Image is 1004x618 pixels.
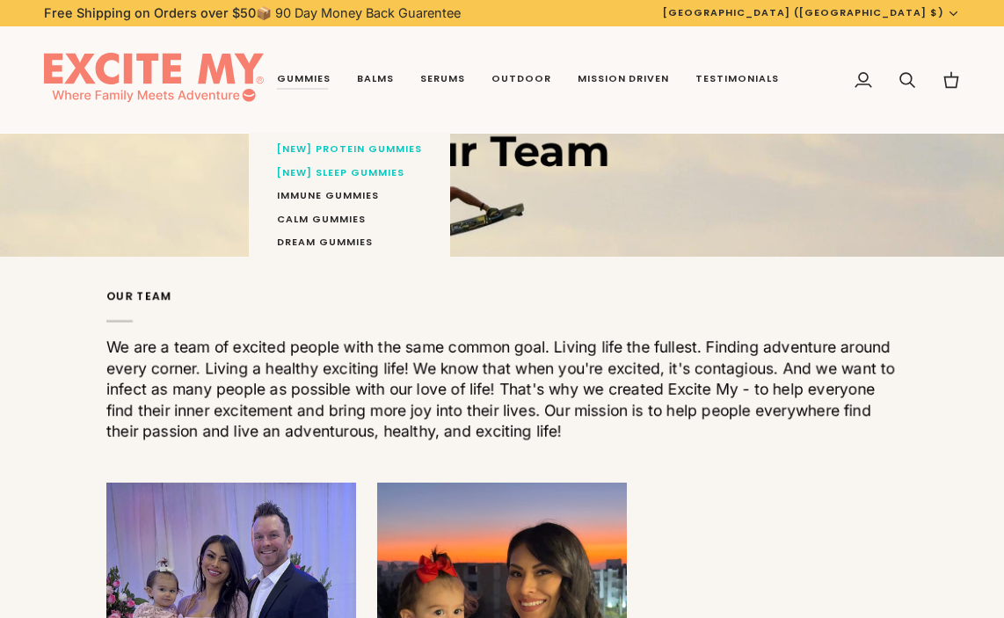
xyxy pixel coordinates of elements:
[44,4,461,23] p: 📦 90 Day Money Back Guarentee
[264,26,344,134] div: Gummies [NEW] Protein Gummies [NEW] SLEEP Gummies IMMUNE Gummies CALM Gummies DREAM Gummies
[236,125,768,178] p: Our Team
[578,72,670,86] span: Mission Driven
[277,236,422,250] span: DREAM Gummies
[277,142,422,156] span: [NEW] Protein Gummies
[420,72,465,86] span: Serums
[695,72,779,86] span: Testimonials
[491,72,551,86] span: Outdoor
[277,189,422,203] span: IMMUNE Gummies
[650,5,973,20] button: [GEOGRAPHIC_DATA] ([GEOGRAPHIC_DATA] $)
[106,288,898,323] p: Our Team
[277,213,422,227] span: CALM Gummies
[277,138,422,161] a: [NEW] Protein Gummies
[277,162,422,185] a: [NEW] SLEEP Gummies
[44,5,256,20] strong: Free Shipping on Orders over $50
[277,231,422,254] a: DREAM Gummies
[277,185,422,207] a: IMMUNE Gummies
[264,26,344,134] a: Gummies
[277,208,422,231] a: CALM Gummies
[564,26,683,134] a: Mission Driven
[44,53,264,107] img: EXCITE MY®
[407,26,478,134] a: Serums
[357,72,394,86] span: Balms
[682,26,792,134] a: Testimonials
[478,26,564,134] a: Outdoor
[344,26,407,134] a: Balms
[277,166,422,180] span: [NEW] SLEEP Gummies
[106,337,898,442] div: We are a team of excited people with the same common goal. Living life the fullest. Finding adven...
